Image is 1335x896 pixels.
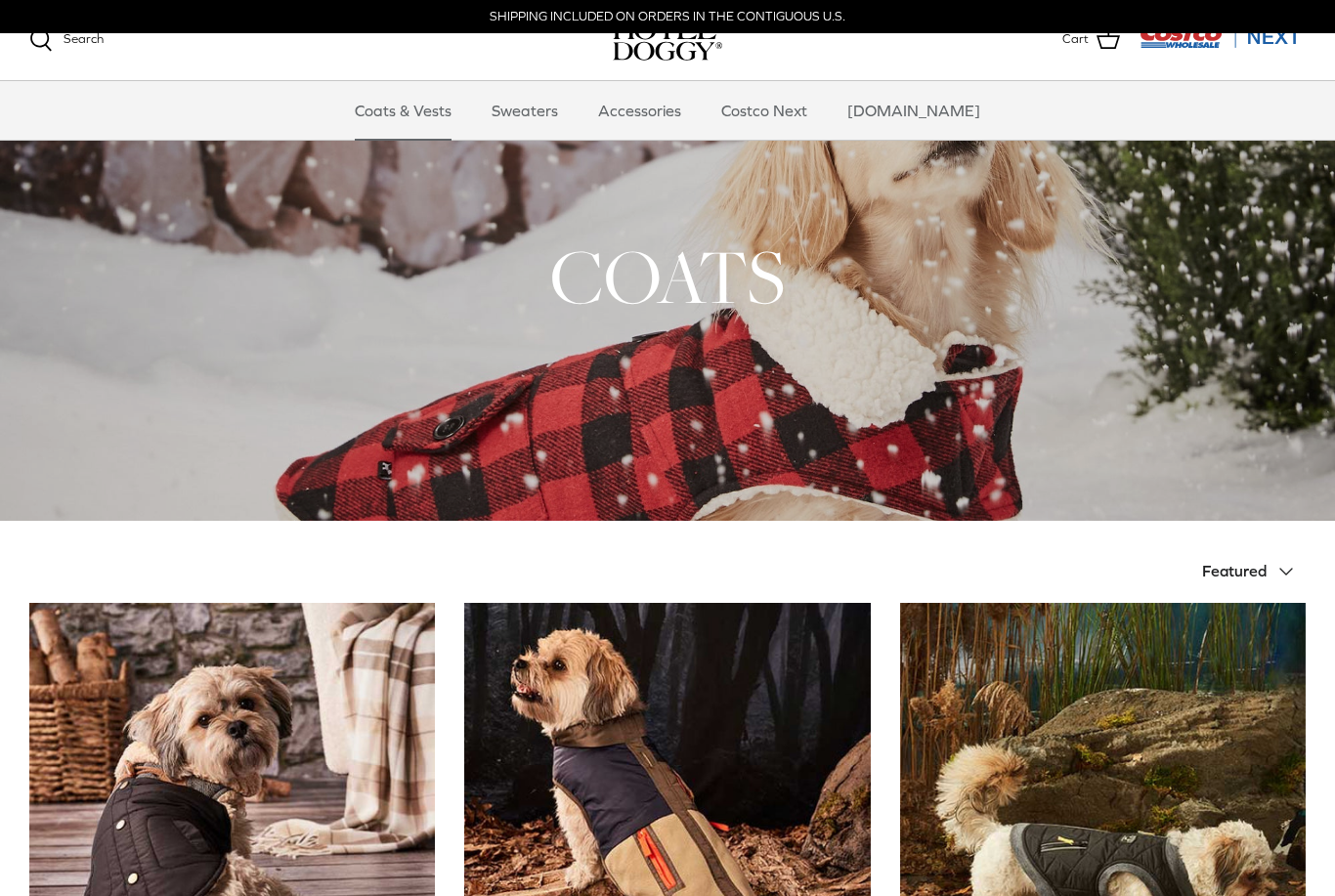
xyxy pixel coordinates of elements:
a: Coats & Vests [337,81,469,140]
a: Sweaters [474,81,576,140]
a: hoteldoggy.com hoteldoggycom [613,20,722,61]
h1: COATS [29,229,1306,324]
a: Costco Next [704,81,825,140]
a: [DOMAIN_NAME] [830,81,998,140]
a: Visit Costco Next [1140,37,1306,52]
a: Search [29,28,104,52]
img: hoteldoggycom [613,20,722,61]
span: Cart [1062,29,1089,50]
span: Search [64,31,104,46]
span: Featured [1202,562,1267,579]
a: Accessories [581,81,699,140]
img: Costco Next [1140,24,1306,49]
a: Cart [1062,27,1120,53]
button: Featured [1202,550,1306,593]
